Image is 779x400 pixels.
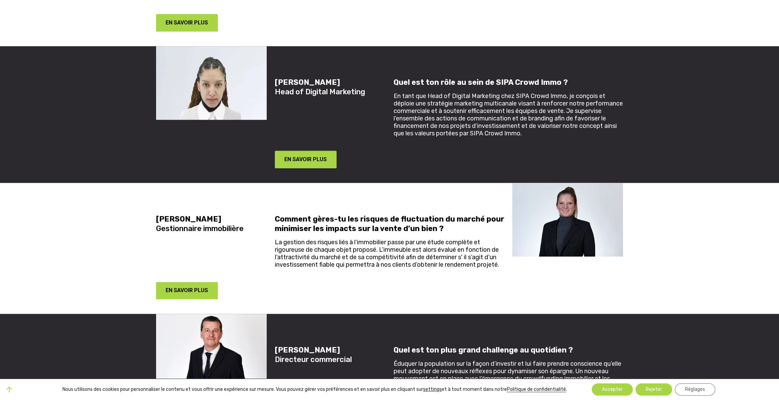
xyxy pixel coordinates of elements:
[635,383,672,396] button: Rejeter
[275,78,340,87] strong: [PERSON_NAME]
[657,297,779,400] div: Widget de chat
[657,297,779,400] iframe: Chat Widget
[156,214,267,233] h5: Gestionnaire immobilière
[394,345,573,355] strong: Quel est ton plus grand challenge au quotidien ?
[275,239,504,268] p: La gestion des risques liés à l’immobilier passe par une étude complète et rigoureuse de chaque o...
[275,214,504,233] strong: Comment gères-tu les risques de fluctuation du marché pour minimiser les impacts sur la vente d’u...
[592,383,633,396] button: Accepter
[275,78,385,97] h5: Head of Digital Marketing
[512,183,623,257] img: Valérie Blanc
[275,345,385,364] h5: Directeur commercial
[394,92,623,137] p: En tant que Head of Digital Marketing chez SIPA Crowd Immo, je conçois et déploie une stratégie m...
[156,14,218,32] button: EN SAVOIR PLUS
[156,282,218,300] button: EN SAVOIR PLUS
[423,386,442,393] button: settings
[394,78,568,87] strong: Quel est ton rôle au sein de SIPA Crowd Immo ?
[394,360,623,397] p: Éduquer la population sur la façon d’investir et lui faire prendre conscience qu’elle peut adopte...
[275,345,340,355] strong: [PERSON_NAME]
[62,386,567,393] p: Nous utilisons des cookies pour personnaliser le contenu et vous offrir une expérience sur mesure...
[275,151,337,168] button: EN SAVOIR PLUS
[156,214,221,224] strong: [PERSON_NAME]
[507,386,566,392] a: Politique de confidentialité
[156,314,267,388] img: Morgan Peuvrel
